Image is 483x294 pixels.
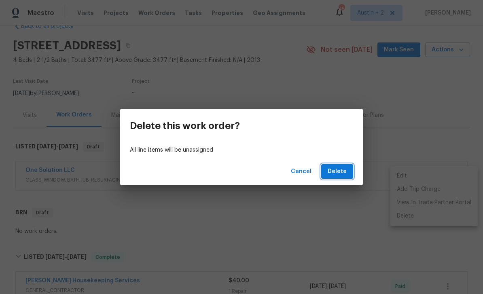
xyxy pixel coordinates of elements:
p: All line items will be unassigned [130,146,353,154]
span: Cancel [291,167,311,177]
h3: Delete this work order? [130,120,240,131]
button: Delete [321,164,353,179]
span: Delete [328,167,347,177]
button: Cancel [288,164,315,179]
